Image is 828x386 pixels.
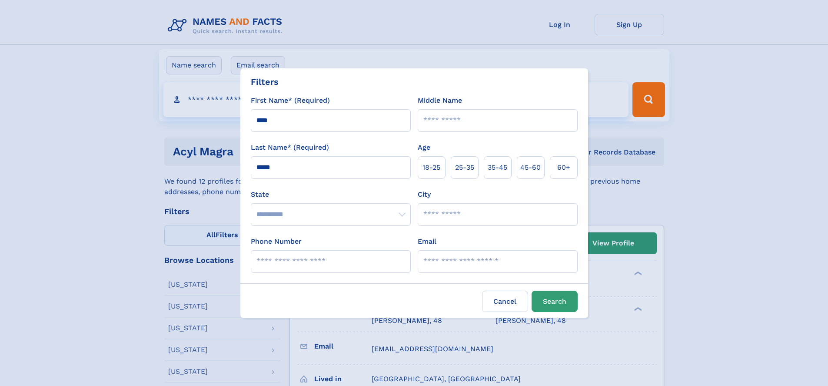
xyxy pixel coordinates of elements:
[520,162,541,173] span: 45‑60
[532,291,578,312] button: Search
[482,291,528,312] label: Cancel
[251,142,329,153] label: Last Name* (Required)
[418,189,431,200] label: City
[418,142,430,153] label: Age
[418,236,436,247] label: Email
[455,162,474,173] span: 25‑35
[488,162,507,173] span: 35‑45
[422,162,440,173] span: 18‑25
[251,189,411,200] label: State
[251,75,279,88] div: Filters
[557,162,570,173] span: 60+
[251,95,330,106] label: First Name* (Required)
[418,95,462,106] label: Middle Name
[251,236,302,247] label: Phone Number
